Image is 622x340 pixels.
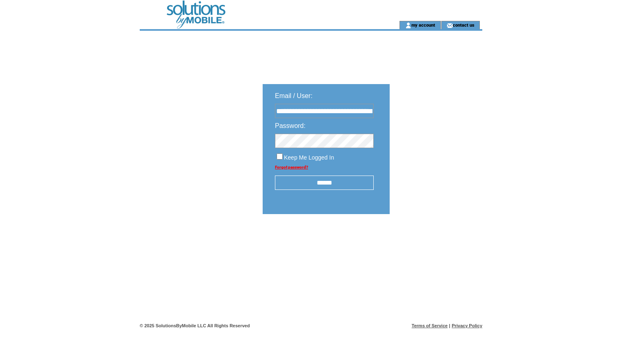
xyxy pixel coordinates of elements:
[411,22,435,27] a: my account
[275,122,306,129] span: Password:
[452,323,482,328] a: Privacy Policy
[275,165,308,169] a: Forgot password?
[275,92,313,99] span: Email / User:
[453,22,474,27] a: contact us
[412,323,448,328] a: Terms of Service
[447,22,453,29] img: contact_us_icon.gif;jsessionid=D20657BEB783265C0D3C7E6260F938DB
[284,154,334,161] span: Keep Me Logged In
[413,235,454,245] img: transparent.png;jsessionid=D20657BEB783265C0D3C7E6260F938DB
[405,22,411,29] img: account_icon.gif;jsessionid=D20657BEB783265C0D3C7E6260F938DB
[449,323,450,328] span: |
[140,323,250,328] span: © 2025 SolutionsByMobile LLC All Rights Reserved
